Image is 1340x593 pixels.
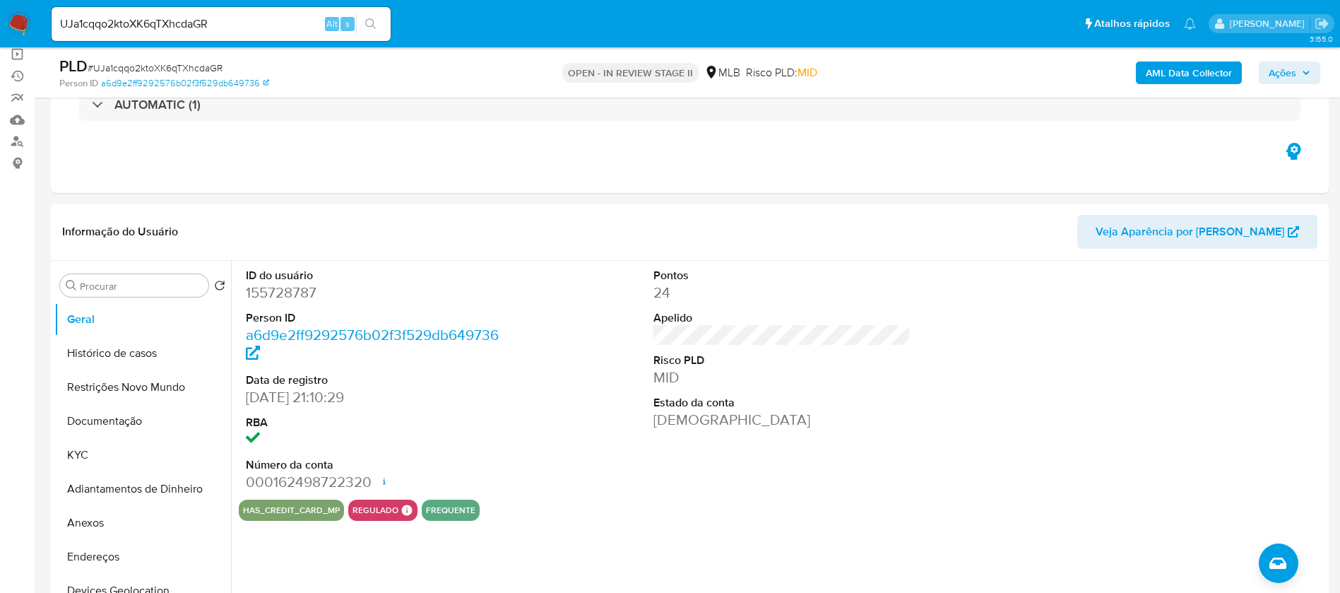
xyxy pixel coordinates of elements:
span: Ações [1269,61,1296,84]
b: PLD [59,54,88,77]
button: has_credit_card_mp [243,507,340,513]
input: Pesquise usuários ou casos... [52,15,391,33]
span: 3.155.0 [1310,33,1333,45]
dt: Número da conta [246,457,504,473]
dt: ID do usuário [246,268,504,283]
h3: AUTOMATIC (1) [114,97,201,112]
b: AML Data Collector [1146,61,1232,84]
button: Procurar [66,280,77,291]
dd: 155728787 [246,283,504,303]
button: Retornar ao pedido padrão [214,280,225,295]
button: Endereços [54,540,231,574]
dt: Data de registro [246,372,504,388]
dt: RBA [246,415,504,430]
dt: Pontos [653,268,911,283]
input: Procurar [80,280,203,293]
span: # UJa1cqqo2ktoXK6qTXhcdaGR [88,61,223,75]
dd: 24 [653,283,911,303]
dd: 000162498722320 [246,472,504,492]
span: Atalhos rápidos [1094,16,1170,31]
dd: [DEMOGRAPHIC_DATA] [653,410,911,430]
span: MID [798,64,817,81]
button: Veja Aparência por [PERSON_NAME] [1077,215,1317,249]
dt: Estado da conta [653,395,911,411]
button: AML Data Collector [1136,61,1242,84]
button: Restrições Novo Mundo [54,370,231,404]
button: Histórico de casos [54,336,231,370]
p: OPEN - IN REVIEW STAGE II [562,63,699,83]
button: frequente [426,507,475,513]
span: Alt [326,17,338,30]
dt: Person ID [246,310,504,326]
b: Person ID [59,77,98,90]
span: s [345,17,350,30]
button: Adiantamentos de Dinheiro [54,472,231,506]
div: AUTOMATIC (1) [79,88,1300,121]
p: renata.fdelgado@mercadopago.com.br [1230,17,1310,30]
button: KYC [54,438,231,472]
a: a6d9e2ff9292576b02f3f529db649736 [246,324,499,365]
button: search-icon [356,14,385,34]
button: regulado [352,507,398,513]
dd: MID [653,368,911,387]
button: Geral [54,303,231,336]
button: Ações [1259,61,1320,84]
h1: Informação do Usuário [62,225,178,239]
a: Notificações [1184,18,1196,30]
span: Veja Aparência por [PERSON_NAME] [1096,215,1284,249]
div: MLB [704,65,740,81]
a: Sair [1315,16,1329,31]
dt: Risco PLD [653,353,911,368]
dt: Apelido [653,310,911,326]
a: a6d9e2ff9292576b02f3f529db649736 [101,77,269,90]
dd: [DATE] 21:10:29 [246,387,504,407]
button: Documentação [54,404,231,438]
span: Risco PLD: [746,65,817,81]
button: Anexos [54,506,231,540]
